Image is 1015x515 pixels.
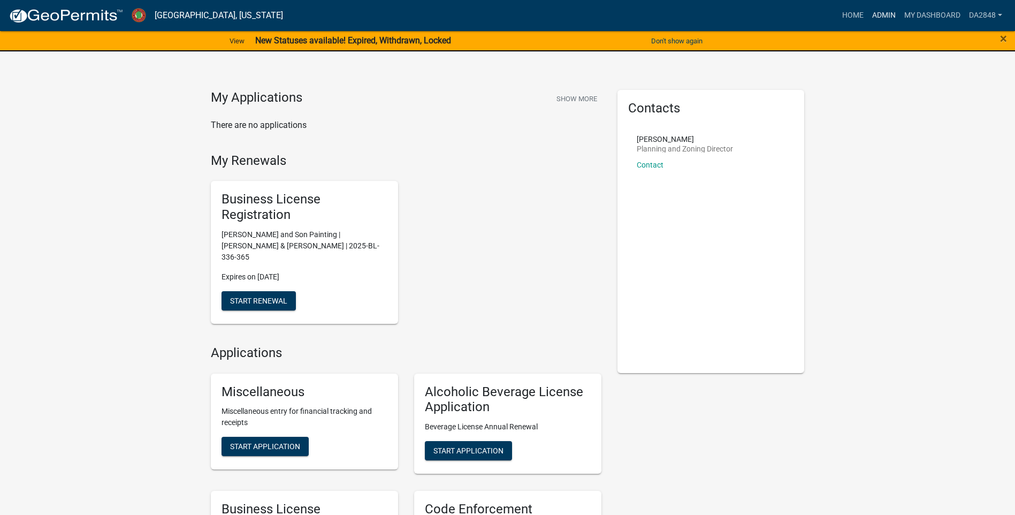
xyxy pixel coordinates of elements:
p: [PERSON_NAME] and Son Painting | [PERSON_NAME] & [PERSON_NAME] | 2025-BL-336-365 [222,229,387,263]
h4: My Applications [211,90,302,106]
button: Start Application [425,441,512,460]
p: Miscellaneous entry for financial tracking and receipts [222,406,387,428]
h4: Applications [211,345,601,361]
a: Contact [637,161,663,169]
h5: Miscellaneous [222,384,387,400]
span: Start Renewal [230,296,287,305]
button: Start Renewal [222,291,296,310]
button: Start Application [222,437,309,456]
button: Don't show again [647,32,707,50]
h5: Contacts [628,101,794,116]
img: Jasper County, Georgia [132,8,146,22]
a: View [225,32,249,50]
p: Expires on [DATE] [222,271,387,283]
span: Start Application [230,442,300,451]
wm-registration-list-section: My Renewals [211,153,601,332]
a: My Dashboard [900,5,965,26]
p: Beverage License Annual Renewal [425,421,591,433]
h5: Business License Registration [222,192,387,223]
button: Close [1000,32,1007,45]
a: Admin [868,5,900,26]
strong: New Statuses available! Expired, Withdrawn, Locked [255,35,451,46]
h4: My Renewals [211,153,601,169]
p: [PERSON_NAME] [637,135,733,143]
span: × [1000,31,1007,46]
p: There are no applications [211,119,601,132]
a: da2848 [965,5,1006,26]
p: Planning and Zoning Director [637,145,733,153]
a: [GEOGRAPHIC_DATA], [US_STATE] [155,6,283,25]
button: Show More [552,90,601,108]
h5: Alcoholic Beverage License Application [425,384,591,415]
a: Home [838,5,868,26]
span: Start Application [433,446,503,455]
